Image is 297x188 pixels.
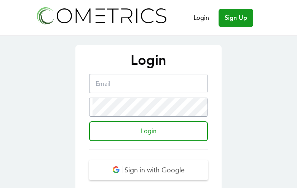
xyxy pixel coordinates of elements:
p: Login [83,53,214,68]
img: Cometrics logo [35,5,168,26]
input: Email [93,74,208,93]
a: Sign Up [219,9,253,27]
input: Login [89,121,208,141]
a: Login [193,13,209,22]
button: Sign in with Google [89,160,208,180]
